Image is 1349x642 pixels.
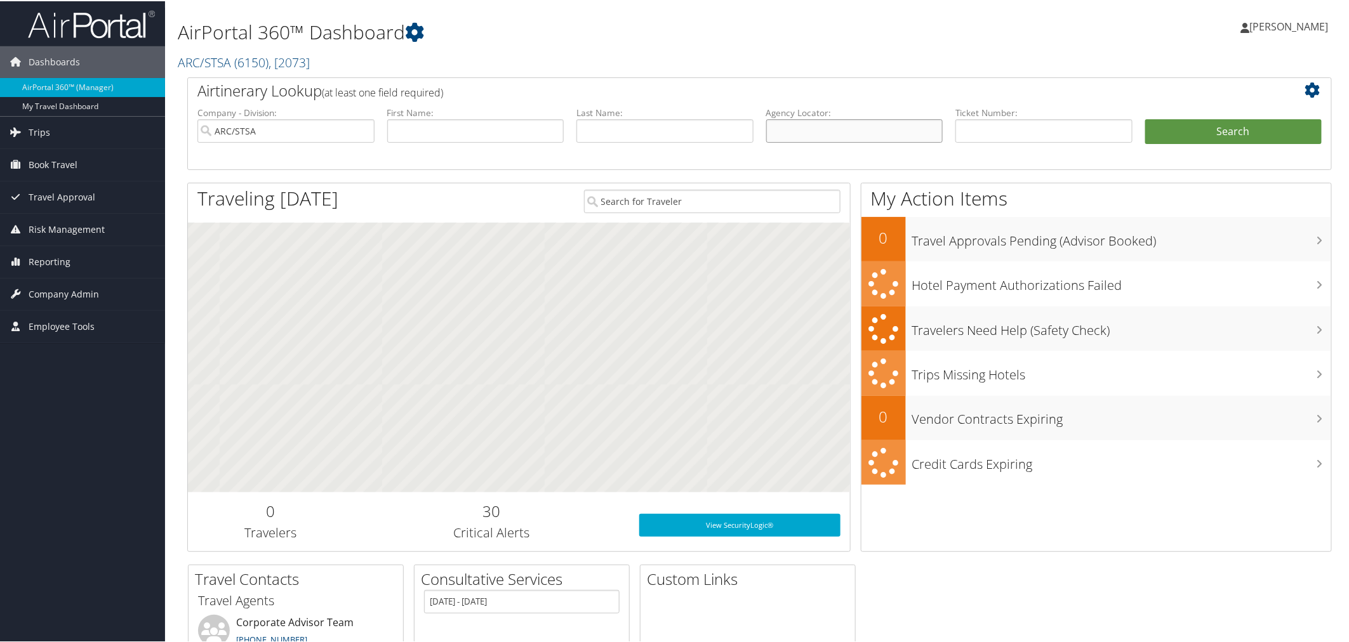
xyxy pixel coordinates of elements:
label: First Name: [387,105,564,118]
h1: AirPortal 360™ Dashboard [178,18,954,44]
img: airportal-logo.png [28,8,155,38]
span: Travel Approval [29,180,95,212]
label: Company - Division: [197,105,375,118]
span: (at least one field required) [322,84,443,98]
span: Company Admin [29,277,99,309]
h2: 0 [861,226,906,247]
h3: Hotel Payment Authorizations Failed [912,269,1332,293]
h2: Airtinerary Lookup [197,79,1226,100]
h3: Travelers Need Help (Safety Check) [912,314,1332,338]
span: Dashboards [29,45,80,77]
h3: Travelers [197,523,344,540]
h3: Credit Cards Expiring [912,448,1332,472]
a: 0Travel Approvals Pending (Advisor Booked) [861,216,1332,260]
label: Last Name: [576,105,754,118]
h1: My Action Items [861,184,1332,211]
h2: 0 [861,405,906,426]
span: [PERSON_NAME] [1250,18,1329,32]
h3: Travel Approvals Pending (Advisor Booked) [912,225,1332,249]
span: Risk Management [29,213,105,244]
h1: Traveling [DATE] [197,184,338,211]
button: Search [1145,118,1322,143]
h2: Travel Contacts [195,567,403,589]
h3: Travel Agents [198,591,394,608]
a: ARC/STSA [178,53,310,70]
h3: Trips Missing Hotels [912,358,1332,383]
h2: Custom Links [647,567,855,589]
a: Hotel Payment Authorizations Failed [861,260,1332,305]
a: Trips Missing Hotels [861,350,1332,395]
span: Reporting [29,245,70,277]
h3: Critical Alerts [363,523,620,540]
span: , [ 2073 ] [269,53,310,70]
a: Travelers Need Help (Safety Check) [861,305,1332,350]
label: Agency Locator: [766,105,943,118]
h2: Consultative Services [421,567,629,589]
h2: 0 [197,499,344,521]
span: ( 6150 ) [234,53,269,70]
h3: Vendor Contracts Expiring [912,403,1332,427]
a: View SecurityLogic® [639,513,841,535]
a: 0Vendor Contracts Expiring [861,395,1332,439]
span: Employee Tools [29,310,95,341]
span: Trips [29,115,50,147]
a: Credit Cards Expiring [861,439,1332,484]
input: Search for Traveler [584,188,841,212]
label: Ticket Number: [955,105,1133,118]
a: [PERSON_NAME] [1241,6,1341,44]
h2: 30 [363,499,620,521]
span: Book Travel [29,148,77,180]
